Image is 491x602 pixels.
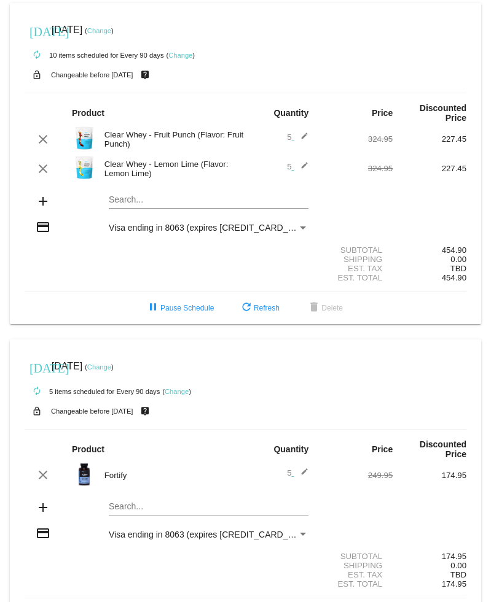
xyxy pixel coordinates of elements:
[273,108,308,118] strong: Quantity
[319,579,393,588] div: Est. Total
[319,264,393,273] div: Est. Tax
[72,155,96,180] img: Image-1-Carousel-Whey-Clear-Lemon-Lime.png
[229,297,289,319] button: Refresh
[85,27,114,34] small: ( )
[393,134,466,144] div: 227.45
[239,301,254,315] mat-icon: refresh
[420,103,466,123] strong: Discounted Price
[297,297,353,319] button: Delete
[109,530,315,539] span: Visa ending in 8063 (expires [CREDIT_CARD_DATA])
[450,561,466,570] span: 0.00
[146,301,160,315] mat-icon: pause
[319,245,393,255] div: Subtotal
[319,273,393,282] div: Est. Total
[287,468,308,477] span: 5
[138,67,152,83] mat-icon: live_help
[51,407,133,415] small: Changeable before [DATE]
[29,48,44,63] mat-icon: autorenew
[87,27,111,34] a: Change
[98,130,246,149] div: Clear Whey - Fruit Punch (Flavor: Fruit Punch)
[307,301,321,315] mat-icon: delete
[372,444,393,454] strong: Price
[393,552,466,561] div: 174.95
[36,526,50,541] mat-icon: credit_card
[72,108,104,118] strong: Product
[146,304,214,312] span: Pause Schedule
[36,220,50,234] mat-icon: credit_card
[319,164,393,173] div: 324.95
[109,502,308,512] input: Search...
[307,304,343,312] span: Delete
[420,439,466,459] strong: Discounted Price
[98,471,246,480] div: Fortify
[450,570,466,579] span: TBD
[109,223,315,233] span: Visa ending in 8063 (expires [CREDIT_CARD_DATA])
[109,223,308,233] mat-select: Payment Method
[29,403,44,419] mat-icon: lock_open
[319,134,393,144] div: 324.95
[25,52,164,59] small: 10 items scheduled for Every 90 days
[72,444,104,454] strong: Product
[319,570,393,579] div: Est. Tax
[239,304,280,312] span: Refresh
[72,462,96,487] img: Image-1-Carousel-Fortify-Transp.png
[319,255,393,264] div: Shipping
[450,264,466,273] span: TBD
[319,471,393,480] div: 249.95
[29,360,44,374] mat-icon: [DATE]
[393,245,466,255] div: 454.90
[319,561,393,570] div: Shipping
[98,160,246,178] div: Clear Whey - Lemon Lime (Flavor: Lemon Lime)
[36,161,50,176] mat-icon: clear
[25,388,160,395] small: 5 items scheduled for Every 90 days
[442,273,466,282] span: 454.90
[138,403,152,419] mat-icon: live_help
[109,530,308,539] mat-select: Payment Method
[273,444,308,454] strong: Quantity
[29,384,44,399] mat-icon: autorenew
[393,164,466,173] div: 227.45
[29,23,44,38] mat-icon: [DATE]
[319,552,393,561] div: Subtotal
[36,500,50,515] mat-icon: add
[162,388,191,395] small: ( )
[450,255,466,264] span: 0.00
[166,52,195,59] small: ( )
[393,471,466,480] div: 174.95
[168,52,192,59] a: Change
[87,363,111,371] a: Change
[29,67,44,83] mat-icon: lock_open
[442,579,466,588] span: 174.95
[372,108,393,118] strong: Price
[72,126,96,150] img: Image-1-Carousel-Clear-Whey-Fruit-Punch.png
[294,468,308,482] mat-icon: edit
[136,297,224,319] button: Pause Schedule
[165,388,189,395] a: Change
[294,161,308,176] mat-icon: edit
[294,132,308,147] mat-icon: edit
[36,468,50,482] mat-icon: clear
[51,71,133,79] small: Changeable before [DATE]
[287,133,308,142] span: 5
[36,194,50,209] mat-icon: add
[85,363,114,371] small: ( )
[36,132,50,147] mat-icon: clear
[287,162,308,171] span: 5
[109,195,308,205] input: Search...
